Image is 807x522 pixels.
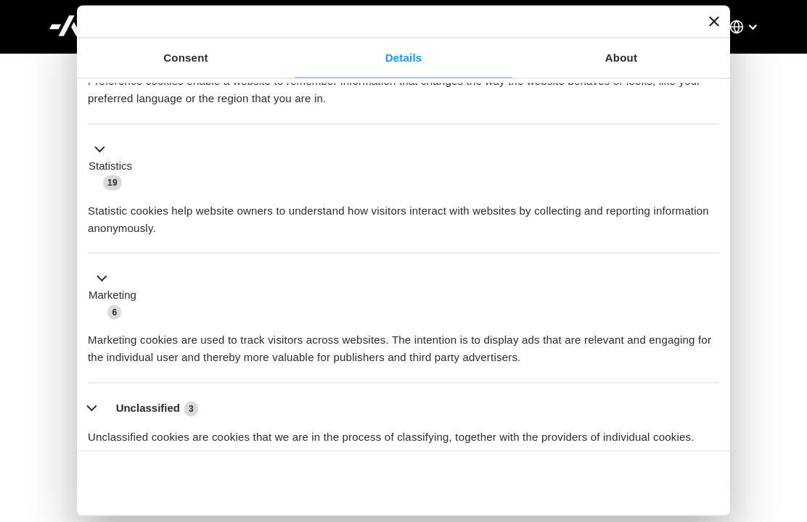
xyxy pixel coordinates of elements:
div: Statistic cookies help website owners to understand how visitors interact with websites by collec... [88,191,719,237]
span: 3 [184,402,198,416]
label: Marketing [89,287,136,304]
div: Marketing cookies are used to track visitors across websites. The intention is to display ads tha... [88,320,719,366]
span: 6 [107,305,121,320]
a: Details [295,38,512,78]
a: Consent [77,38,295,78]
label: Statistics [89,158,132,175]
div: Unclassified cookies are cookies that we are in the process of classifying, together with the pro... [88,418,719,446]
button: Okay [511,463,719,505]
button: Unclassified (3) [88,399,207,418]
span: 19 [103,175,122,190]
button: Marketing (6) [88,270,145,321]
div: Preference cookies enable a website to remember information that changes the way the website beha... [88,62,719,107]
button: Close banner [709,17,719,27]
button: Statistics (19) [88,141,141,191]
a: About [512,38,730,78]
